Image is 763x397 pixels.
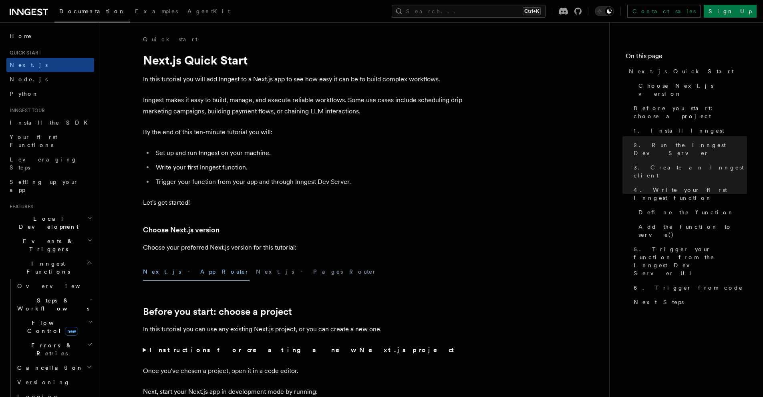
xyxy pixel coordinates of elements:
p: Let's get started! [143,197,463,208]
button: Errors & Retries [14,338,94,361]
span: Next.js [10,62,48,68]
h4: On this page [626,51,747,64]
li: Set up and run Inngest on your machine. [153,147,463,159]
button: Inngest Functions [6,256,94,279]
span: Local Development [6,215,87,231]
a: Contact sales [627,5,701,18]
p: In this tutorial you can use any existing Next.js project, or you can create a new one. [143,324,463,335]
span: Node.js [10,76,48,83]
span: Versioning [17,379,70,385]
a: Node.js [6,72,94,87]
summary: Instructions for creating a new Next.js project [143,345,463,356]
a: Python [6,87,94,101]
span: 3. Create an Inngest client [634,163,747,179]
a: 3. Create an Inngest client [630,160,747,183]
span: Cancellation [14,364,83,372]
span: 4. Write your first Inngest function [634,186,747,202]
a: 6. Trigger from code [630,280,747,295]
kbd: Ctrl+K [523,7,541,15]
a: Versioning [14,375,94,389]
button: Local Development [6,212,94,234]
h1: Next.js Quick Start [143,53,463,67]
a: Overview [14,279,94,293]
a: Sign Up [704,5,757,18]
strong: Instructions for creating a new Next.js project [149,346,457,354]
span: 1. Install Inngest [634,127,724,135]
a: Home [6,29,94,43]
a: 4. Write your first Inngest function [630,183,747,205]
a: 2. Run the Inngest Dev Server [630,138,747,160]
span: Overview [17,283,100,289]
a: Install the SDK [6,115,94,130]
a: Choose Next.js version [635,79,747,101]
span: Quick start [6,50,41,56]
span: Home [10,32,32,40]
span: Choose Next.js version [638,82,747,98]
span: Add the function to serve() [638,223,747,239]
span: Leveraging Steps [10,156,77,171]
a: Documentation [54,2,130,22]
span: Flow Control [14,319,88,335]
span: Events & Triggers [6,237,87,253]
a: 1. Install Inngest [630,123,747,138]
span: Inngest Functions [6,260,87,276]
button: Search...Ctrl+K [392,5,546,18]
p: Inngest makes it easy to build, manage, and execute reliable workflows. Some use cases include sc... [143,95,463,117]
p: Choose your preferred Next.js version for this tutorial: [143,242,463,253]
button: Next.js - Pages Router [256,263,377,281]
button: Next.js - App Router [143,263,250,281]
a: Setting up your app [6,175,94,197]
a: Leveraging Steps [6,152,94,175]
span: Install the SDK [10,119,93,126]
span: Next Steps [634,298,684,306]
a: AgentKit [183,2,235,22]
span: Errors & Retries [14,341,87,357]
a: Next.js [6,58,94,72]
button: Toggle dark mode [595,6,614,16]
a: Add the function to serve() [635,220,747,242]
a: Define the function [635,205,747,220]
p: By the end of this ten-minute tutorial you will: [143,127,463,138]
a: Next Steps [630,295,747,309]
p: In this tutorial you will add Inngest to a Next.js app to see how easy it can be to build complex... [143,74,463,85]
a: Your first Functions [6,130,94,152]
span: Before you start: choose a project [634,104,747,120]
a: Quick start [143,35,197,43]
a: Choose Next.js version [143,224,219,236]
span: 6. Trigger from code [634,284,743,292]
span: Python [10,91,39,97]
span: Define the function [638,208,734,216]
span: Features [6,204,33,210]
span: Inngest tour [6,107,45,114]
span: new [65,327,78,336]
button: Flow Controlnew [14,316,94,338]
a: Before you start: choose a project [143,306,292,317]
li: Trigger your function from your app and through Inngest Dev Server. [153,176,463,187]
span: Steps & Workflows [14,296,89,312]
span: AgentKit [187,8,230,14]
button: Steps & Workflows [14,293,94,316]
button: Cancellation [14,361,94,375]
li: Write your first Inngest function. [153,162,463,173]
a: Next.js Quick Start [626,64,747,79]
span: Next.js Quick Start [629,67,734,75]
span: 2. Run the Inngest Dev Server [634,141,747,157]
span: Setting up your app [10,179,79,193]
a: 5. Trigger your function from the Inngest Dev Server UI [630,242,747,280]
span: Your first Functions [10,134,57,148]
a: Before you start: choose a project [630,101,747,123]
span: 5. Trigger your function from the Inngest Dev Server UI [634,245,747,277]
p: Once you've chosen a project, open it in a code editor. [143,365,463,377]
span: Examples [135,8,178,14]
button: Events & Triggers [6,234,94,256]
span: Documentation [59,8,125,14]
a: Examples [130,2,183,22]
